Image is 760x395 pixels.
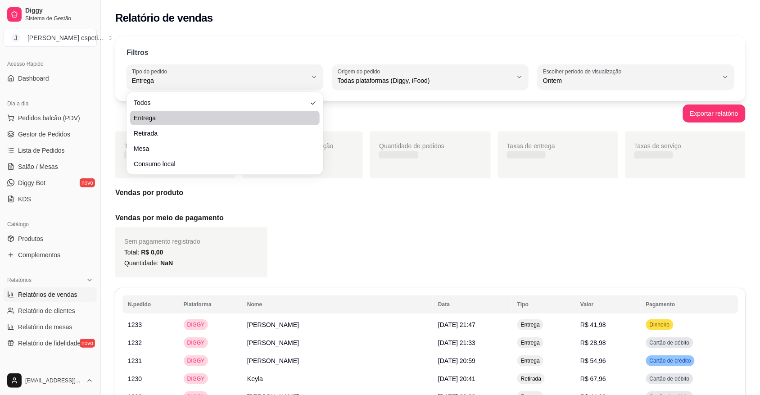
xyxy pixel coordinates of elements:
[25,7,93,15] span: Diggy
[18,250,60,259] span: Complementos
[4,96,97,111] div: Dia a dia
[134,129,307,138] span: Retirada
[124,259,173,267] span: Quantidade:
[543,68,624,75] label: Escolher período de visualização
[7,277,32,284] span: Relatórios
[25,15,93,22] span: Sistema de Gestão
[134,98,307,107] span: Todos
[634,142,681,150] span: Taxas de serviço
[4,57,97,71] div: Acesso Rápido
[18,74,49,83] span: Dashboard
[132,68,170,75] label: Tipo do pedido
[252,142,333,150] span: Média de valor por transação
[160,259,173,267] span: NaN
[18,146,65,155] span: Lista de Pedidos
[338,76,513,85] span: Todas plataformas (Diggy, iFood)
[127,47,149,58] p: Filtros
[18,290,77,299] span: Relatórios de vendas
[18,130,70,139] span: Gestor de Pedidos
[4,361,97,376] div: Gerenciar
[18,322,72,331] span: Relatório de mesas
[18,195,31,204] span: KDS
[124,238,200,245] span: Sem pagamento registrado
[124,249,163,256] span: Total:
[4,217,97,232] div: Catálogo
[134,159,307,168] span: Consumo local
[18,178,45,187] span: Diggy Bot
[507,142,555,150] span: Taxas de entrega
[134,114,307,123] span: Entrega
[27,33,103,42] div: [PERSON_NAME] espeti ...
[379,142,444,150] span: Quantidade de pedidos
[683,104,746,123] button: Exportar relatório
[115,187,746,198] h5: Vendas por produto
[18,114,80,123] span: Pedidos balcão (PDV)
[18,162,58,171] span: Salão / Mesas
[18,234,43,243] span: Produtos
[115,11,213,25] h2: Relatório de vendas
[338,68,383,75] label: Origem do pedido
[543,76,718,85] span: Ontem
[25,377,82,384] span: [EMAIL_ADDRESS][DOMAIN_NAME]
[4,29,97,47] button: Select a team
[11,33,20,42] span: J
[141,249,163,256] span: R$ 0,00
[124,142,162,150] span: Total vendido
[18,306,75,315] span: Relatório de clientes
[18,339,81,348] span: Relatório de fidelidade
[115,213,746,223] h5: Vendas por meio de pagamento
[132,76,307,85] span: Entrega
[134,144,307,153] span: Mesa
